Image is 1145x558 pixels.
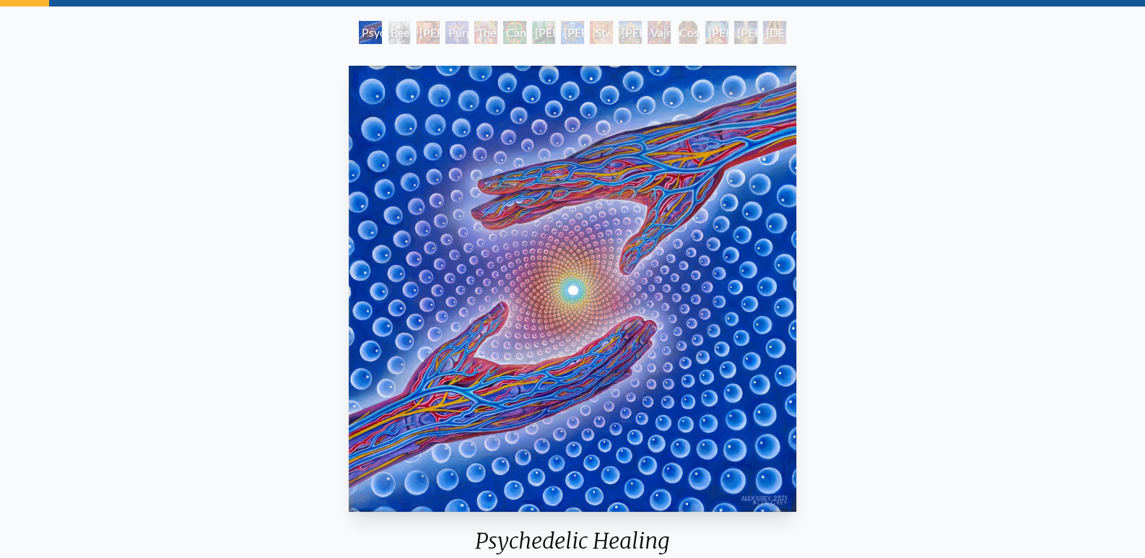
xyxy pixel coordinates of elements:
[349,66,797,512] img: Psychedelic-Healing---2020-Alex-Grey-smaller-watermarked.jpg
[388,21,411,44] div: Beethoven
[417,21,440,44] div: [PERSON_NAME] M.D., Cartographer of Consciousness
[619,21,642,44] div: [PERSON_NAME]
[359,21,382,44] div: Psychedelic Healing
[590,21,613,44] div: St. [PERSON_NAME] & The LSD Revelation Revolution
[648,21,671,44] div: Vajra Guru
[734,21,757,44] div: [PERSON_NAME]
[503,21,526,44] div: Cannabacchus
[705,21,728,44] div: [PERSON_NAME]
[561,21,584,44] div: [PERSON_NAME] & the New Eleusis
[676,21,700,44] div: Cosmic [DEMOGRAPHIC_DATA]
[532,21,555,44] div: [PERSON_NAME][US_STATE] - Hemp Farmer
[445,21,469,44] div: Purple [DEMOGRAPHIC_DATA]
[474,21,497,44] div: The Shulgins and their Alchemical Angels
[763,21,786,44] div: [DEMOGRAPHIC_DATA]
